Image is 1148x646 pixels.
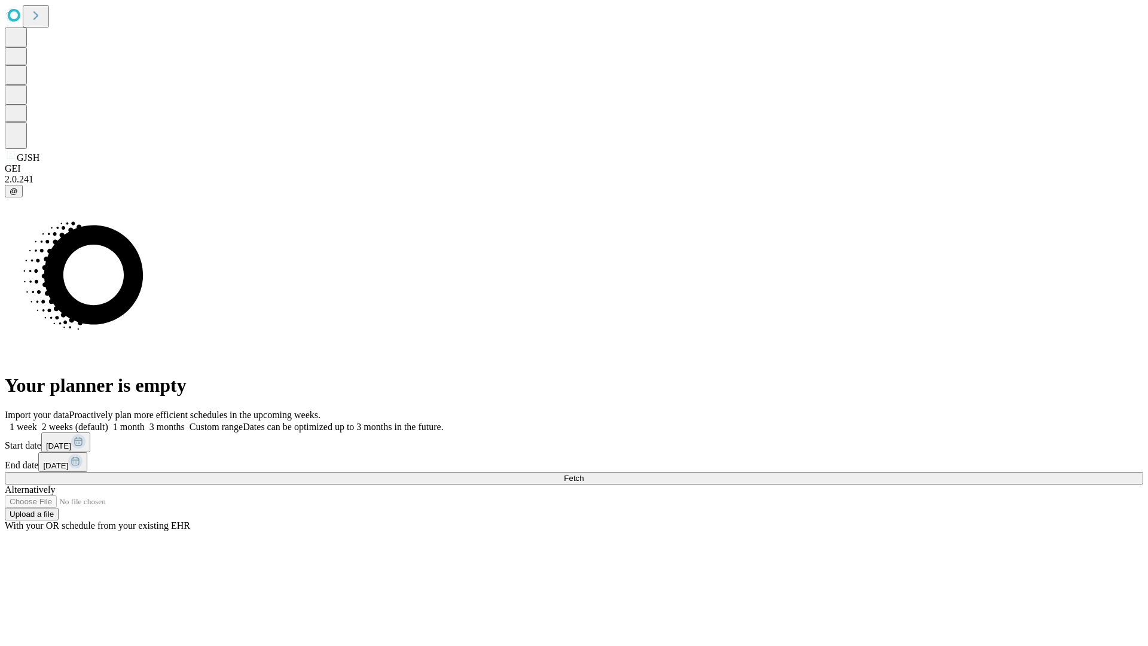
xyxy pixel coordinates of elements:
span: Fetch [564,474,584,483]
h1: Your planner is empty [5,374,1143,397]
span: 1 week [10,422,37,432]
button: [DATE] [38,452,87,472]
span: 1 month [113,422,145,432]
span: @ [10,187,18,196]
span: [DATE] [43,461,68,470]
button: [DATE] [41,432,90,452]
span: Alternatively [5,484,55,495]
div: GEI [5,163,1143,174]
button: Upload a file [5,508,59,520]
button: Fetch [5,472,1143,484]
div: Start date [5,432,1143,452]
span: GJSH [17,153,39,163]
span: 3 months [149,422,185,432]
div: 2.0.241 [5,174,1143,185]
div: End date [5,452,1143,472]
span: Import your data [5,410,69,420]
span: With your OR schedule from your existing EHR [5,520,190,531]
span: Custom range [190,422,243,432]
span: Proactively plan more efficient schedules in the upcoming weeks. [69,410,320,420]
button: @ [5,185,23,197]
span: [DATE] [46,441,71,450]
span: 2 weeks (default) [42,422,108,432]
span: Dates can be optimized up to 3 months in the future. [243,422,443,432]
